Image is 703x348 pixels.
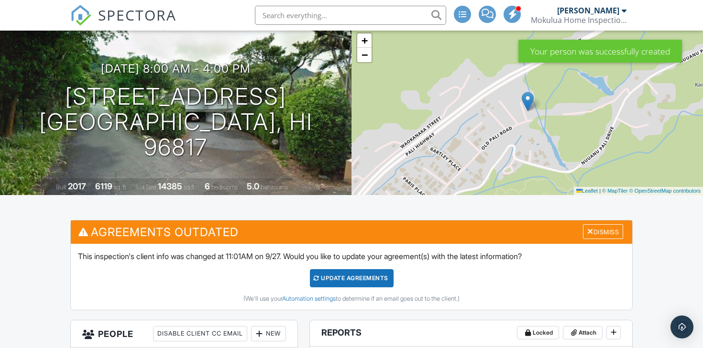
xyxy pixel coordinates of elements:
[557,6,619,15] div: [PERSON_NAME]
[357,48,372,62] a: Zoom out
[184,184,196,191] span: sq.ft.
[95,181,112,191] div: 6119
[247,181,259,191] div: 5.0
[583,224,623,239] div: Dismiss
[71,244,632,310] div: This inspection's client info was changed at 11:01AM on 9/27. Would you like to update your agree...
[255,6,446,25] input: Search everything...
[282,295,336,302] a: Automation settings
[136,184,156,191] span: Lot Size
[158,181,182,191] div: 14385
[599,188,601,194] span: |
[68,181,86,191] div: 2017
[629,188,701,194] a: © OpenStreetMap contributors
[310,269,394,287] div: Update Agreements
[70,5,91,26] img: The Best Home Inspection Software - Spectora
[71,220,632,244] h3: Agreements Outdated
[15,84,336,160] h1: [STREET_ADDRESS] [GEOGRAPHIC_DATA], HI 96817
[205,181,210,191] div: 6
[357,33,372,48] a: Zoom in
[153,326,247,341] div: Disable Client CC Email
[70,13,176,33] a: SPECTORA
[576,188,598,194] a: Leaflet
[531,15,626,25] div: Mokulua Home Inspections
[101,62,251,75] h3: [DATE] 8:00 am - 4:00 pm
[362,34,368,46] span: +
[261,184,288,191] span: bathrooms
[602,188,628,194] a: © MapTiler
[362,49,368,61] span: −
[211,184,238,191] span: bedrooms
[71,320,297,348] h3: People
[518,40,682,63] div: Your person was successfully created
[56,184,66,191] span: Built
[251,326,286,341] div: New
[670,315,693,338] div: Open Intercom Messenger
[98,5,176,25] span: SPECTORA
[78,295,625,303] div: (We'll use your to determine if an email goes out to the client.)
[522,92,534,111] img: Marker
[114,184,127,191] span: sq. ft.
